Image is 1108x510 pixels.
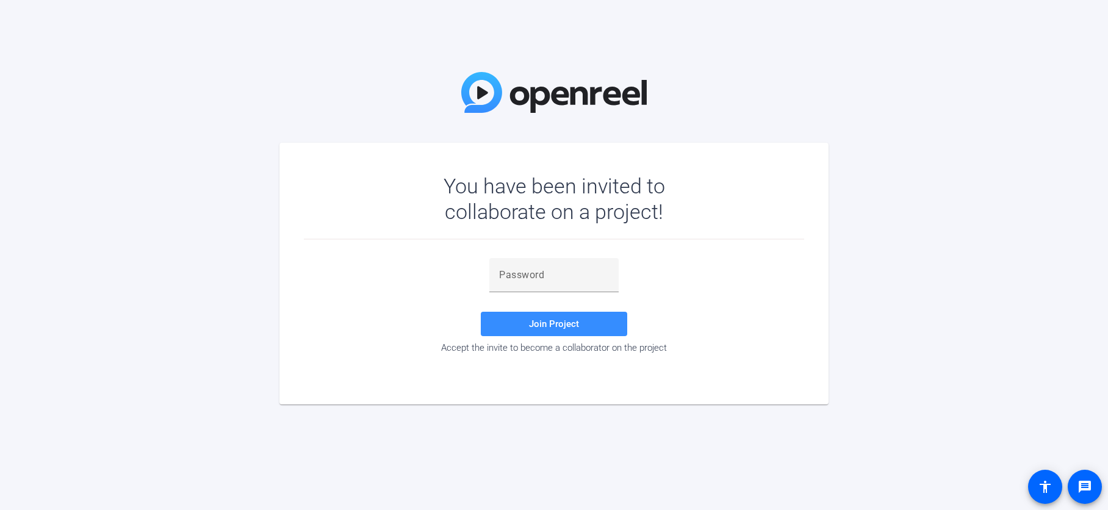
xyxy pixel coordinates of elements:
[481,312,627,336] button: Join Project
[1077,479,1092,494] mat-icon: message
[499,268,609,282] input: Password
[1038,479,1052,494] mat-icon: accessibility
[304,342,804,353] div: Accept the invite to become a collaborator on the project
[461,72,647,113] img: OpenReel Logo
[529,318,579,329] span: Join Project
[408,173,700,224] div: You have been invited to collaborate on a project!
